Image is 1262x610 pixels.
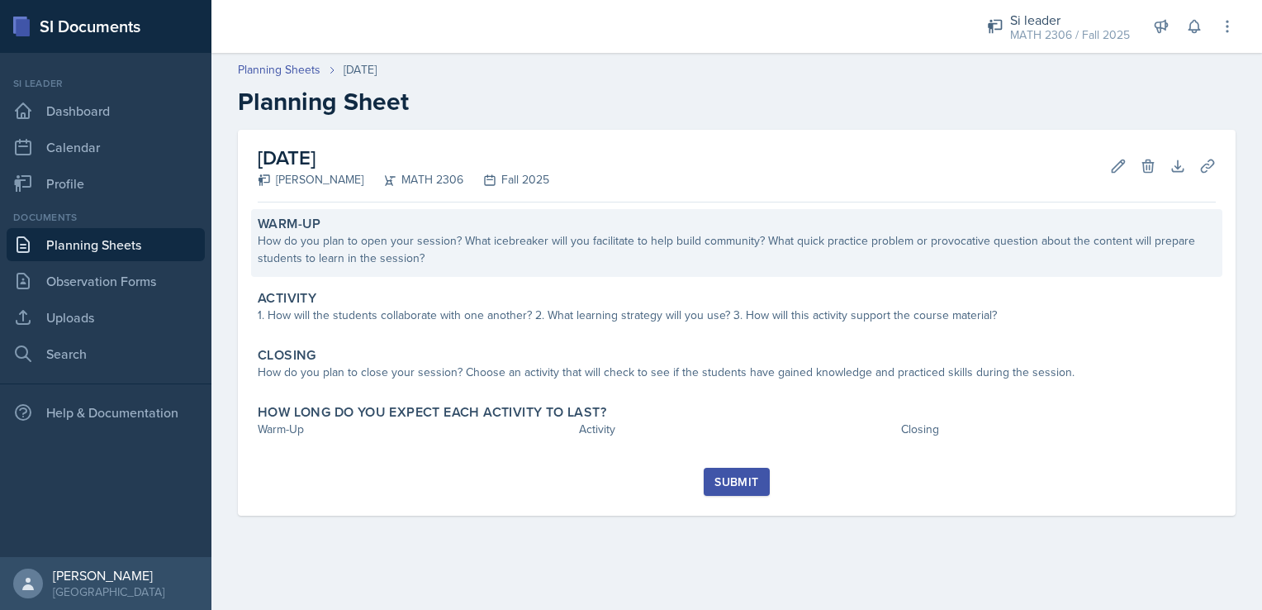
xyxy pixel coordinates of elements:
label: How long do you expect each activity to last? [258,404,606,421]
a: Planning Sheets [238,61,320,79]
a: Calendar [7,131,205,164]
div: How do you plan to open your session? What icebreaker will you facilitate to help build community... [258,232,1216,267]
div: [PERSON_NAME] [258,171,363,188]
label: Warm-Up [258,216,321,232]
a: Dashboard [7,94,205,127]
label: Activity [258,290,316,307]
div: How do you plan to close your session? Choose an activity that will check to see if the students ... [258,364,1216,381]
label: Closing [258,347,316,364]
button: Submit [704,468,769,496]
div: [DATE] [344,61,377,79]
a: Profile [7,167,205,200]
h2: Planning Sheet [238,87,1236,117]
div: Si leader [1010,10,1130,30]
div: Submit [714,475,758,488]
h2: [DATE] [258,143,549,173]
a: Uploads [7,301,205,334]
div: MATH 2306 / Fall 2025 [1010,26,1130,44]
div: MATH 2306 [363,171,463,188]
div: Warm-Up [258,421,572,438]
div: Help & Documentation [7,396,205,429]
div: [GEOGRAPHIC_DATA] [53,584,164,600]
div: Documents [7,210,205,225]
div: Closing [901,421,1216,438]
div: [PERSON_NAME] [53,567,164,584]
div: Fall 2025 [463,171,549,188]
a: Observation Forms [7,264,205,298]
a: Planning Sheets [7,228,205,261]
div: 1. How will the students collaborate with one another? 2. What learning strategy will you use? 3.... [258,307,1216,324]
div: Activity [579,421,894,438]
a: Search [7,337,205,370]
div: Si leader [7,76,205,91]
